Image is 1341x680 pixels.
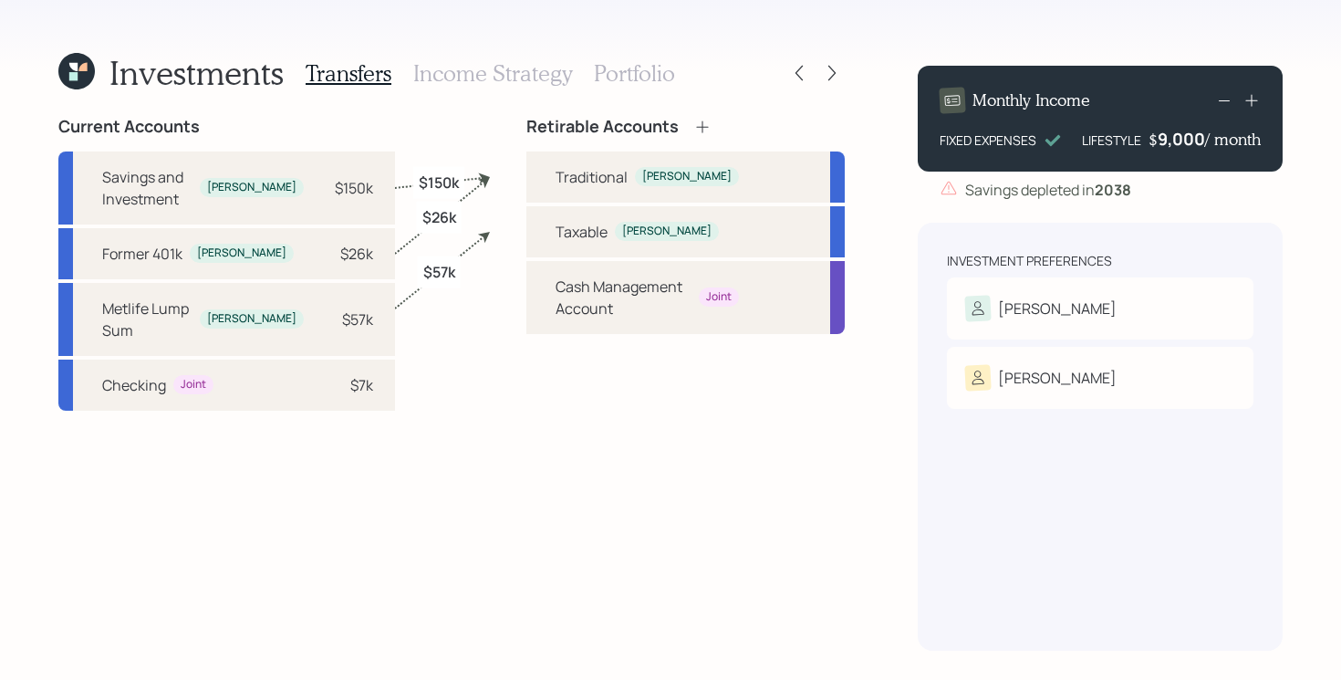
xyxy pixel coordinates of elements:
[642,169,732,184] div: [PERSON_NAME]
[340,243,373,265] div: $26k
[102,243,182,265] div: Former 401k
[940,131,1036,150] div: FIXED EXPENSES
[422,207,456,227] label: $26k
[556,166,628,188] div: Traditional
[556,221,608,243] div: Taxable
[181,377,206,392] div: Joint
[947,252,1112,270] div: Investment Preferences
[1149,130,1158,150] h4: $
[998,298,1117,319] div: [PERSON_NAME]
[102,298,192,341] div: Metlife Lump Sum
[706,289,732,305] div: Joint
[109,53,284,92] h1: Investments
[423,262,455,282] label: $57k
[1158,128,1205,150] div: 9,000
[594,60,675,87] h3: Portfolio
[1082,131,1141,150] div: LIFESTYLE
[197,246,286,261] div: [PERSON_NAME]
[556,276,691,319] div: Cash Management Account
[419,173,459,193] label: $150k
[207,180,296,195] div: [PERSON_NAME]
[965,179,1131,201] div: Savings depleted in
[526,117,679,137] h4: Retirable Accounts
[102,166,192,210] div: Savings and Investment
[1095,180,1131,200] b: 2038
[342,309,373,330] div: $57k
[972,90,1090,110] h4: Monthly Income
[335,177,373,199] div: $150k
[306,60,391,87] h3: Transfers
[413,60,572,87] h3: Income Strategy
[58,117,200,137] h4: Current Accounts
[207,311,296,327] div: [PERSON_NAME]
[998,367,1117,389] div: [PERSON_NAME]
[622,224,712,239] div: [PERSON_NAME]
[1205,130,1261,150] h4: / month
[350,374,373,396] div: $7k
[102,374,166,396] div: Checking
